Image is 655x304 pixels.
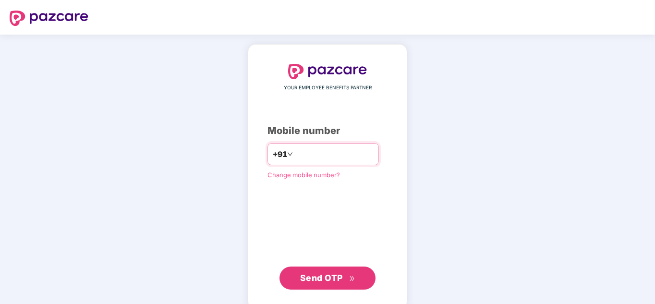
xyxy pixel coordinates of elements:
span: +91 [273,148,287,160]
span: Send OTP [300,273,343,283]
span: down [287,151,293,157]
button: Send OTPdouble-right [279,267,376,290]
img: logo [288,64,367,79]
div: Mobile number [267,123,388,138]
span: YOUR EMPLOYEE BENEFITS PARTNER [284,84,372,92]
span: double-right [349,276,355,282]
a: Change mobile number? [267,171,340,179]
img: logo [10,11,88,26]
